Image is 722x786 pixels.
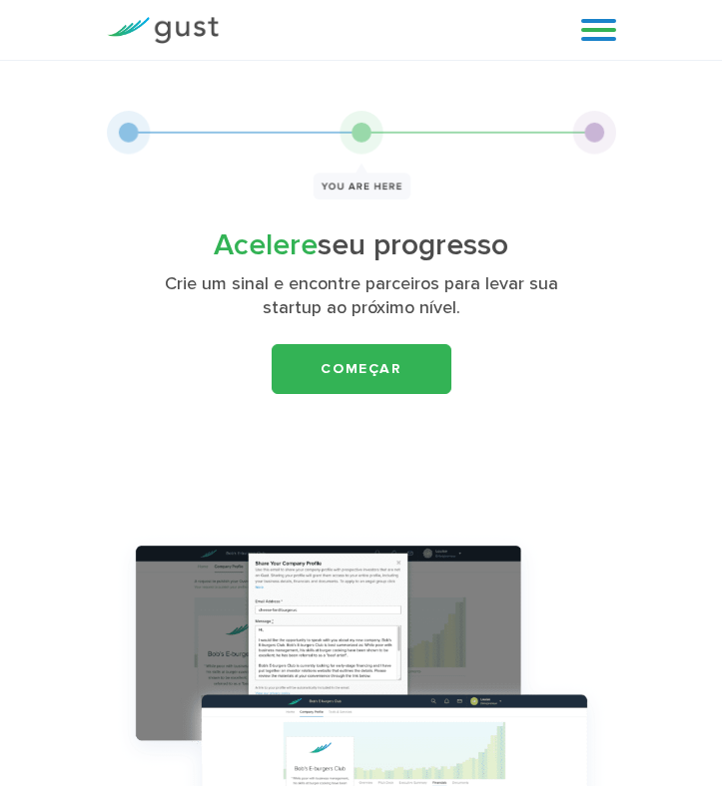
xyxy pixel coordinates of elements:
font: seu progresso [318,227,508,262]
img: Logotipo da Gust [107,17,219,44]
a: Começar [272,344,451,394]
font: Começar [321,360,400,377]
font: Acelere [214,227,318,262]
font: Crie um sinal e encontre parceiros para levar sua startup ao próximo nível. [165,273,558,318]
